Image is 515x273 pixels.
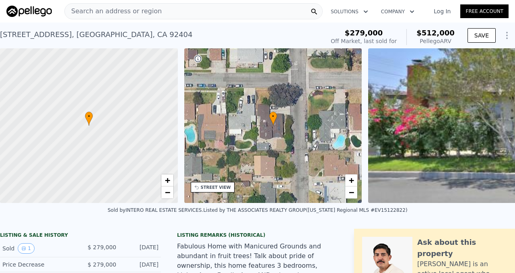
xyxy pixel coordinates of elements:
[203,207,407,213] div: Listed by THE ASSOCIATES REALTY GROUP ([US_STATE] Regional MLS #EV15122822)
[165,175,170,185] span: +
[2,243,74,254] div: Sold
[161,174,173,186] a: Zoom in
[18,243,35,254] button: View historical data
[468,28,496,43] button: SAVE
[424,7,460,15] a: Log In
[349,187,354,197] span: −
[375,4,421,19] button: Company
[85,112,93,126] div: •
[345,174,357,186] a: Zoom in
[6,6,52,17] img: Pellego
[88,244,116,250] span: $ 279,000
[123,243,159,254] div: [DATE]
[2,261,74,269] div: Price Decrease
[165,187,170,197] span: −
[177,232,338,238] div: Listing Remarks (Historical)
[161,186,173,199] a: Zoom out
[416,29,455,37] span: $512,000
[417,237,507,259] div: Ask about this property
[123,261,159,269] div: [DATE]
[349,175,354,185] span: +
[345,186,357,199] a: Zoom out
[65,6,162,16] span: Search an address or region
[85,113,93,120] span: •
[201,184,231,190] div: STREET VIEW
[269,112,277,126] div: •
[331,37,397,45] div: Off Market, last sold for
[269,113,277,120] span: •
[324,4,375,19] button: Solutions
[416,37,455,45] div: Pellego ARV
[88,261,116,268] span: $ 279,000
[345,29,383,37] span: $279,000
[460,4,509,18] a: Free Account
[107,207,203,213] div: Sold by INTERO REAL ESTATE SERVICES .
[499,27,515,43] button: Show Options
